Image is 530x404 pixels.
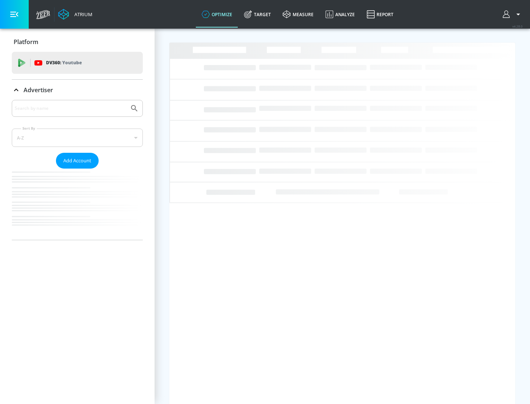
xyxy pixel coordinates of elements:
div: Atrium [71,11,92,18]
a: measure [277,1,319,28]
p: Platform [14,38,38,46]
label: Sort By [21,126,37,131]
div: Advertiser [12,100,143,240]
a: Atrium [58,9,92,20]
a: optimize [196,1,238,28]
p: DV360: [46,59,82,67]
a: Target [238,1,277,28]
span: Add Account [63,156,91,165]
div: DV360: Youtube [12,52,143,74]
button: Add Account [56,153,99,169]
nav: list of Advertiser [12,169,143,240]
p: Youtube [62,59,82,66]
div: Advertiser [12,80,143,100]
a: Analyze [319,1,361,28]
span: v 4.28.0 [512,24,523,28]
input: Search by name [15,104,126,113]
div: Platform [12,32,143,52]
div: A-Z [12,129,143,147]
a: Report [361,1,399,28]
p: Advertiser [24,86,53,94]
